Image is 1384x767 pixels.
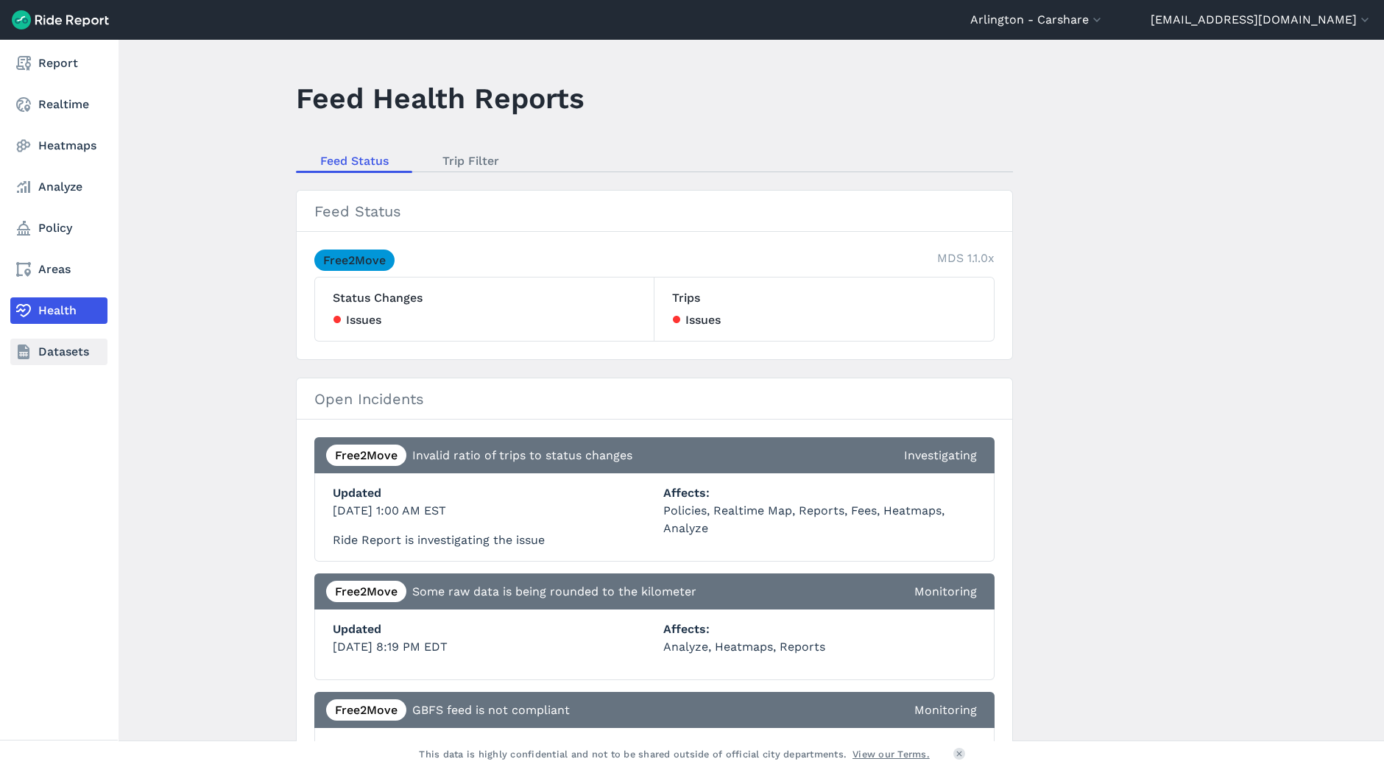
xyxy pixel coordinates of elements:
h4: Updated [333,739,646,757]
div: Status Changes [315,278,654,341]
a: Free2Move [326,699,406,721]
h4: Updated [333,621,646,638]
span: Monitoring [914,583,977,601]
h3: GBFS feed is not compliant [412,701,570,719]
img: Ride Report [12,10,109,29]
a: Datasets [10,339,107,365]
h4: Affects : [663,621,976,638]
div: Issues [672,311,976,329]
a: View our Terms. [852,747,930,761]
span: Investigating [904,447,977,464]
div: Trips [654,278,994,341]
h2: Open Incidents [297,378,1012,420]
button: Arlington - Carshare [970,11,1104,29]
span: Monitoring [914,701,977,719]
h3: Some raw data is being rounded to the kilometer [412,583,696,601]
div: Policies, Realtime Map, Reports, Fees, Heatmaps, Analyze [663,502,976,537]
a: Areas [10,256,107,283]
h1: Feed Health Reports [296,78,585,119]
a: Policy [10,215,107,241]
div: Ride Report is investigating the issue [333,520,646,549]
a: Heatmaps [10,132,107,159]
div: Issues [333,311,636,329]
h3: Invalid ratio of trips to status changes [412,447,632,464]
div: Analyze, Heatmaps, Reports [663,638,976,656]
div: [DATE] 8:19 PM EDT [333,621,646,668]
a: Realtime [10,91,107,118]
a: Analyze [10,174,107,200]
a: Health [10,297,107,324]
div: [DATE] 1:00 AM EST [333,484,646,549]
div: MDS 1.1.0x [937,250,995,271]
a: Free2Move [314,250,395,271]
h4: Affects : [663,739,976,757]
h4: Updated [333,484,646,502]
a: Free2Move [326,581,406,602]
a: Report [10,50,107,77]
h2: Feed Status [297,191,1012,232]
a: Feed Status [296,149,412,172]
a: Free2Move [326,445,406,466]
button: [EMAIL_ADDRESS][DOMAIN_NAME] [1151,11,1372,29]
h4: Affects : [663,484,976,502]
a: Trip Filter [412,149,529,172]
